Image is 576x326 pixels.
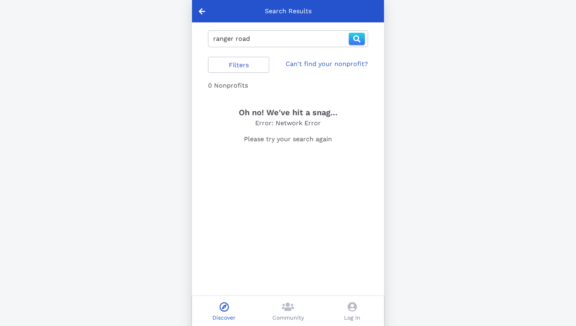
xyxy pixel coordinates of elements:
[208,81,368,90] div: 0 Nonprofits
[208,118,368,128] p: Error: Network Error
[212,314,236,322] p: Discover
[208,57,269,73] button: Filters
[286,59,368,69] a: Can't find your nonprofit?
[208,106,368,118] h3: Oh no! We've hit a snag...
[215,61,262,69] span: Filters
[272,314,304,322] p: Community
[208,134,368,144] p: Please try your search again
[344,314,360,322] p: Log In
[265,6,312,16] p: Search Results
